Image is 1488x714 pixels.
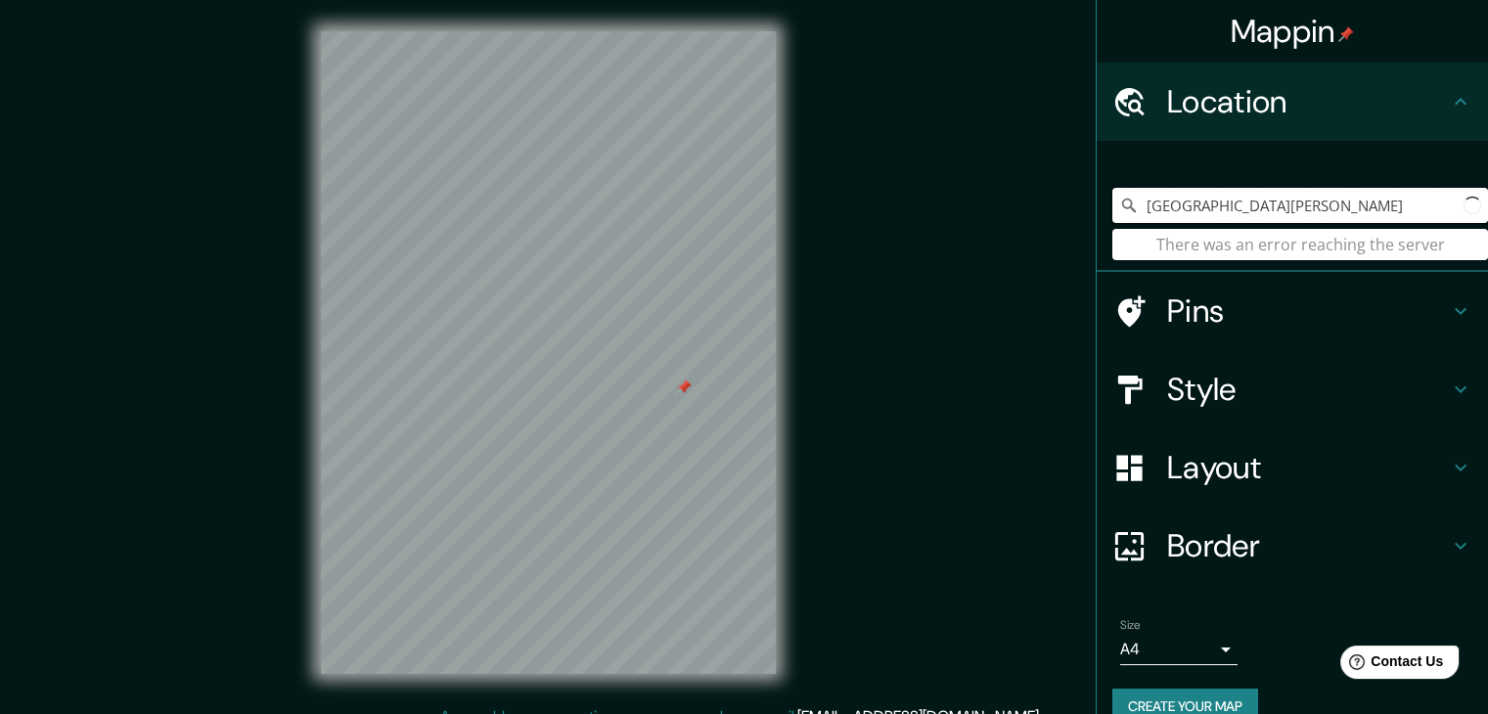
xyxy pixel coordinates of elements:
h4: Style [1167,370,1449,409]
iframe: Help widget launcher [1314,638,1466,692]
div: Location [1097,63,1488,141]
div: There was an error reaching the server [1112,229,1488,260]
div: Layout [1097,428,1488,507]
input: Pick your city or area [1112,188,1488,223]
h4: Pins [1167,291,1449,331]
div: A4 [1120,634,1238,665]
h4: Mappin [1231,12,1355,51]
canvas: Map [321,31,776,674]
div: Border [1097,507,1488,585]
h4: Location [1167,82,1449,121]
h4: Layout [1167,448,1449,487]
h4: Border [1167,526,1449,565]
label: Size [1120,617,1141,634]
img: pin-icon.png [1338,26,1354,42]
div: Style [1097,350,1488,428]
div: Pins [1097,272,1488,350]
